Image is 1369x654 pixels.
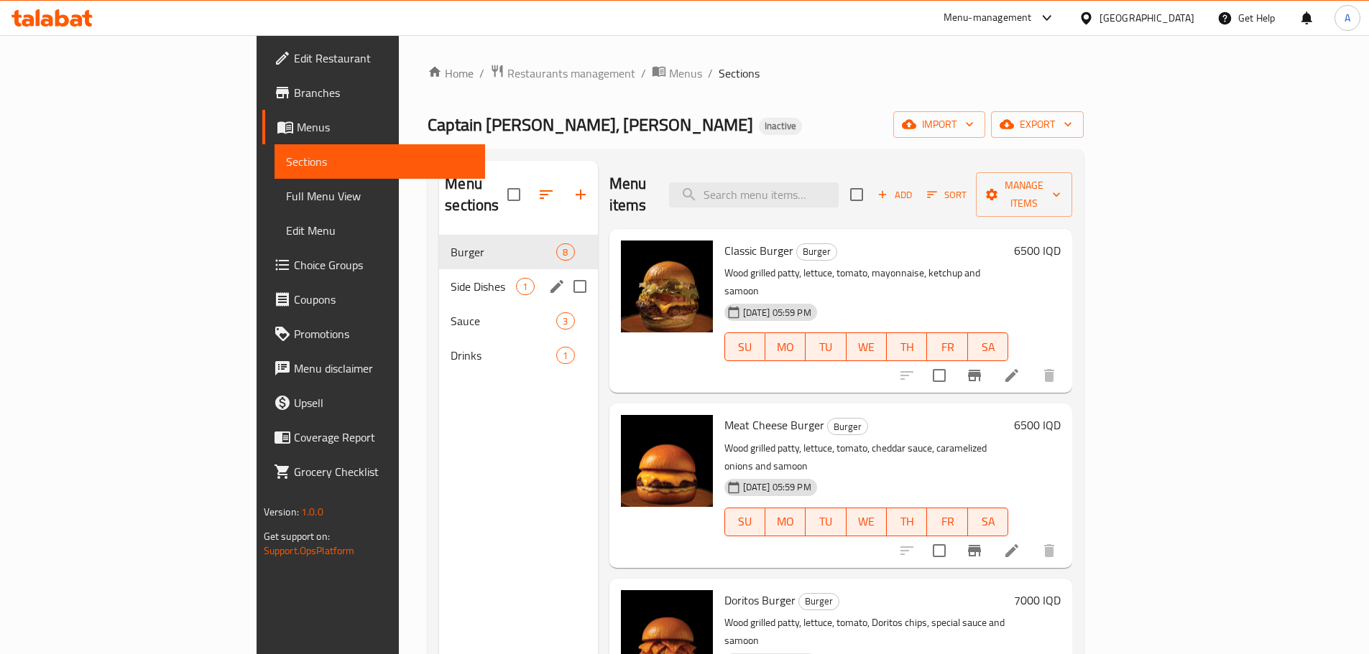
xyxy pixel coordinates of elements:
div: Burger [827,418,868,435]
span: MO [771,337,800,358]
a: Edit Restaurant [262,41,485,75]
a: Upsell [262,386,485,420]
span: Sections [719,65,760,82]
button: delete [1032,533,1066,568]
button: Add [872,184,918,206]
div: Menu-management [944,9,1032,27]
span: Sort sections [529,177,563,212]
span: Sections [286,153,474,170]
a: Branches [262,75,485,110]
a: Menu disclaimer [262,351,485,386]
button: FR [927,332,967,361]
button: export [991,111,1084,138]
button: Manage items [976,172,1072,217]
span: Captain [PERSON_NAME], [PERSON_NAME] [428,108,753,141]
div: Burger [796,243,837,261]
span: Add item [872,184,918,206]
span: import [905,116,974,134]
div: Burger [798,593,839,610]
span: Full Menu View [286,187,474,205]
span: 8 [557,246,573,259]
span: SU [731,337,760,358]
span: Grocery Checklist [294,463,474,480]
span: Version: [264,503,299,521]
button: FR [927,508,967,536]
span: SU [731,511,760,532]
span: Select all sections [499,179,529,210]
a: Full Menu View [275,179,485,213]
img: Classic Burger [621,240,713,332]
nav: Menu sections [439,229,597,378]
span: WE [852,511,881,532]
div: items [556,243,574,261]
span: Restaurants management [507,65,635,82]
div: Side Dishes1edit [439,269,597,304]
span: TH [893,511,921,532]
span: Select to update [924,360,954,391]
span: Doritos Burger [724,589,796,611]
div: items [556,312,574,330]
a: Sections [275,144,485,179]
span: Edit Menu [286,222,474,239]
button: Sort [923,184,970,206]
a: Menus [652,64,702,83]
span: Burger [797,243,836,260]
span: Menus [669,65,702,82]
span: Sort [927,187,967,203]
span: Sauce [451,312,556,330]
span: Side Dishes [451,278,516,295]
button: WE [847,508,887,536]
button: Branch-specific-item [957,358,992,393]
a: Edit Menu [275,213,485,248]
div: items [556,347,574,364]
button: MO [765,508,806,536]
h2: Menu items [609,173,653,216]
span: Drinks [451,347,556,364]
span: Burger [828,419,867,435]
div: Burger8 [439,235,597,269]
span: A [1345,10,1350,26]
h6: 6500 IQD [1014,240,1061,261]
span: Menu disclaimer [294,360,474,377]
span: 1 [557,349,573,363]
a: Choice Groups [262,248,485,282]
span: FR [933,337,962,358]
span: Classic Burger [724,240,793,261]
div: Sauce3 [439,304,597,338]
a: Grocery Checklist [262,454,485,489]
button: TH [887,332,927,361]
a: Edit menu item [1003,542,1020,559]
span: Burger [451,243,556,261]
button: SA [968,332,1008,361]
a: Menus [262,110,485,144]
span: 3 [557,314,573,328]
span: Choice Groups [294,256,474,274]
a: Coverage Report [262,420,485,454]
a: Coupons [262,282,485,317]
div: [GEOGRAPHIC_DATA] [1100,10,1194,26]
span: Menus [297,118,474,136]
a: Support.OpsPlatform [264,541,355,560]
button: WE [847,332,887,361]
button: SU [724,508,765,536]
img: Meat Cheese Burger [621,415,713,507]
span: Select section [842,179,872,210]
span: TH [893,337,921,358]
span: FR [933,511,962,532]
button: delete [1032,358,1066,393]
h6: 6500 IQD [1014,415,1061,435]
span: Promotions [294,325,474,342]
span: Branches [294,84,474,101]
button: MO [765,332,806,361]
span: Add [875,187,914,203]
span: SA [974,511,1002,532]
span: Edit Restaurant [294,50,474,67]
span: Inactive [759,120,802,132]
h6: 7000 IQD [1014,590,1061,610]
button: import [893,111,985,138]
a: Edit menu item [1003,367,1020,384]
button: SU [724,332,765,361]
p: Wood grilled patty, lettuce, tomato, cheddar sauce, caramelized onions and samoon [724,439,1009,475]
nav: breadcrumb [428,64,1084,83]
span: Sort items [918,184,976,206]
